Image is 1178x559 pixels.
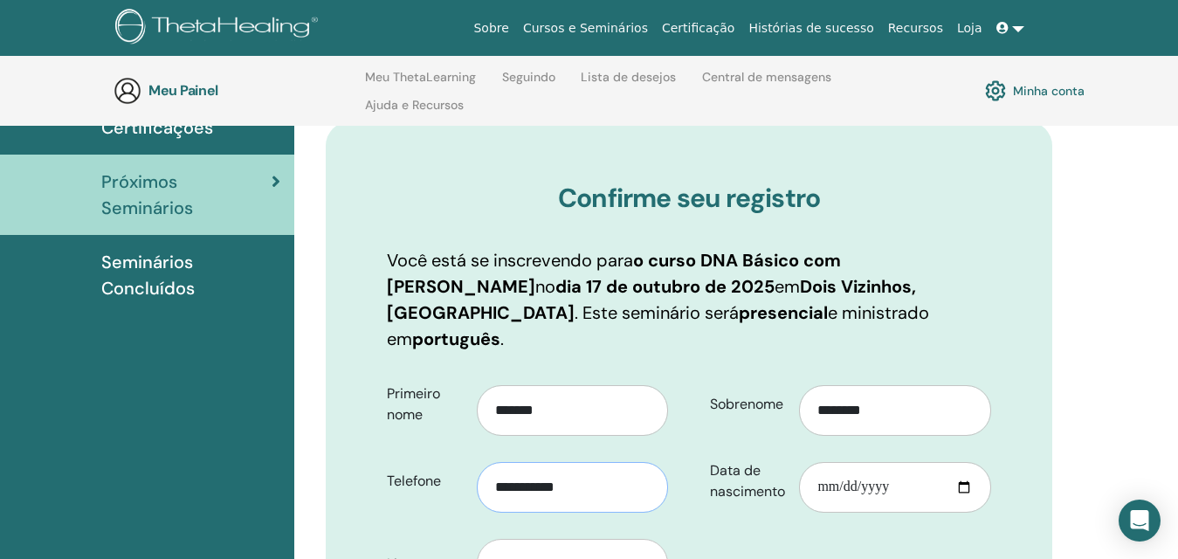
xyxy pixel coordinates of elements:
font: Primeiro nome [387,384,440,424]
img: generic-user-icon.jpg [114,77,141,105]
font: Meu ThetaLearning [365,69,476,85]
font: Sobre [473,21,508,35]
font: . [500,328,504,350]
font: português [412,328,500,350]
font: Minha conta [1013,84,1085,100]
a: Loja [950,12,989,45]
a: Recursos [881,12,950,45]
a: Meu ThetaLearning [365,70,476,98]
font: Sobrenome [710,395,783,413]
font: Central de mensagens [702,69,831,85]
a: Seguindo [502,70,555,98]
font: Meu Painel [148,81,218,100]
font: em [775,275,800,298]
a: Sobre [466,12,515,45]
img: cog.svg [985,76,1006,106]
a: Cursos e Seminários [516,12,655,45]
font: o curso DNA Básico com [PERSON_NAME] [387,249,841,298]
div: Abra o Intercom Messenger [1119,500,1161,542]
font: dia 17 de outubro de 2025 [555,275,775,298]
font: Certificação [662,21,734,35]
font: Próximos Seminários [101,170,193,219]
font: Seguindo [502,69,555,85]
font: Data de nascimento [710,461,785,500]
font: presencial [739,301,828,324]
a: Histórias de sucesso [741,12,880,45]
a: Central de mensagens [702,70,831,98]
a: Certificação [655,12,741,45]
font: Ajuda e Recursos [365,97,464,113]
font: Certificações [101,116,213,139]
font: Você está se inscrevendo para [387,249,633,272]
a: Minha conta [985,76,1085,106]
font: Telefone [387,472,441,490]
font: no [535,275,555,298]
font: Seminários Concluídos [101,251,195,300]
font: Recursos [888,21,943,35]
img: logo.png [115,9,324,48]
a: Ajuda e Recursos [365,98,464,126]
font: . Este seminário será [575,301,739,324]
font: Histórias de sucesso [748,21,873,35]
font: Dois Vizinhos, [GEOGRAPHIC_DATA] [387,275,916,324]
font: Confirme seu registro [558,181,820,215]
font: Lista de desejos [581,69,676,85]
font: Cursos e Seminários [523,21,648,35]
font: e ministrado em [387,301,929,350]
font: Loja [957,21,982,35]
a: Lista de desejos [581,70,676,98]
